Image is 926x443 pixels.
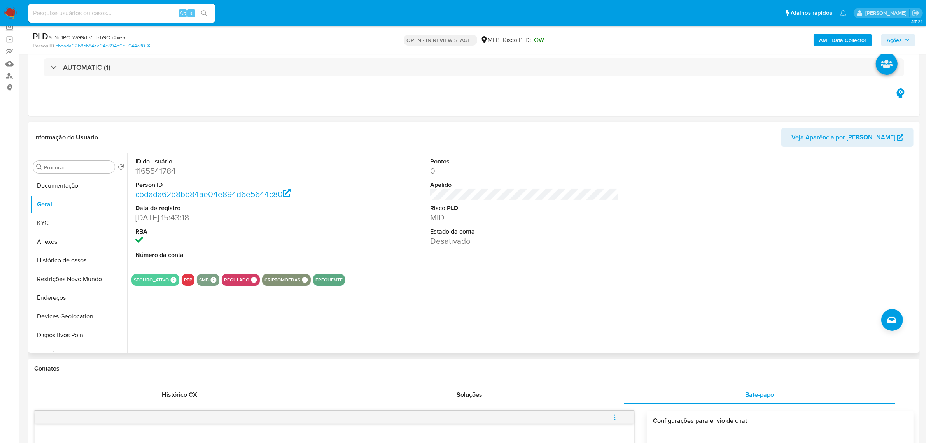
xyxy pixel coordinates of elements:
[135,181,324,189] dt: Person ID
[430,236,619,246] dd: Desativado
[819,34,866,46] b: AML Data Collector
[135,251,324,259] dt: Número da conta
[134,278,169,281] button: seguro_ativo
[887,34,902,46] span: Ações
[196,8,212,19] button: search-icon
[30,232,127,251] button: Anexos
[30,345,127,363] button: Empréstimos
[48,33,125,41] span: # oNd1PCcWG9dIMgtzb9On2xe5
[865,9,909,17] p: jonathan.shikay@mercadolivre.com
[135,212,324,223] dd: [DATE] 15:43:18
[602,408,628,427] button: menu-action
[30,326,127,345] button: Dispositivos Point
[135,204,324,213] dt: Data de registro
[430,204,619,213] dt: Risco PLD
[30,176,127,195] button: Documentação
[911,18,922,25] span: 3.152.1
[135,259,324,270] dd: -
[430,157,619,166] dt: Pontos
[430,165,619,176] dd: 0
[162,390,197,399] span: Histórico CX
[28,8,215,18] input: Pesquise usuários ou casos...
[30,307,127,326] button: Devices Geolocation
[30,195,127,214] button: Geral
[264,278,300,281] button: criptomoedas
[135,227,324,236] dt: RBA
[781,128,914,147] button: Veja Aparência por [PERSON_NAME]
[430,181,619,189] dt: Apelido
[184,278,192,281] button: pep
[480,36,500,44] div: MLB
[135,157,324,166] dt: ID do usuário
[224,278,249,281] button: regulado
[34,365,914,373] h1: Contatos
[912,9,920,17] a: Sair
[56,42,150,49] a: cbdada62b8bb84ae04e894d6e5644c80
[180,9,186,17] span: Alt
[457,390,482,399] span: Soluções
[315,278,343,281] button: frequente
[745,390,774,399] span: Bate-papo
[840,10,847,16] a: Notificações
[30,214,127,232] button: KYC
[34,134,98,141] h1: Informação do Usuário
[881,34,915,46] button: Ações
[63,63,110,72] h3: AUTOMATIC (1)
[44,164,112,171] input: Procurar
[135,188,291,200] a: cbdada62b8bb84ae04e894d6e5644c80
[653,417,907,425] h3: Configurações para envio de chat
[791,128,895,147] span: Veja Aparência por [PERSON_NAME]
[503,36,544,44] span: Risco PLD:
[814,34,872,46] button: AML Data Collector
[190,9,193,17] span: s
[430,227,619,236] dt: Estado da conta
[404,35,477,46] p: OPEN - IN REVIEW STAGE I
[33,42,54,49] b: Person ID
[791,9,832,17] span: Atalhos rápidos
[44,58,904,76] div: AUTOMATIC (1)
[33,30,48,42] b: PLD
[118,164,124,172] button: Retornar ao pedido padrão
[30,288,127,307] button: Endereços
[532,35,544,44] span: LOW
[430,212,619,223] dd: MID
[36,164,42,170] button: Procurar
[135,165,324,176] dd: 1165541784
[30,251,127,270] button: Histórico de casos
[199,278,209,281] button: smb
[30,270,127,288] button: Restrições Novo Mundo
